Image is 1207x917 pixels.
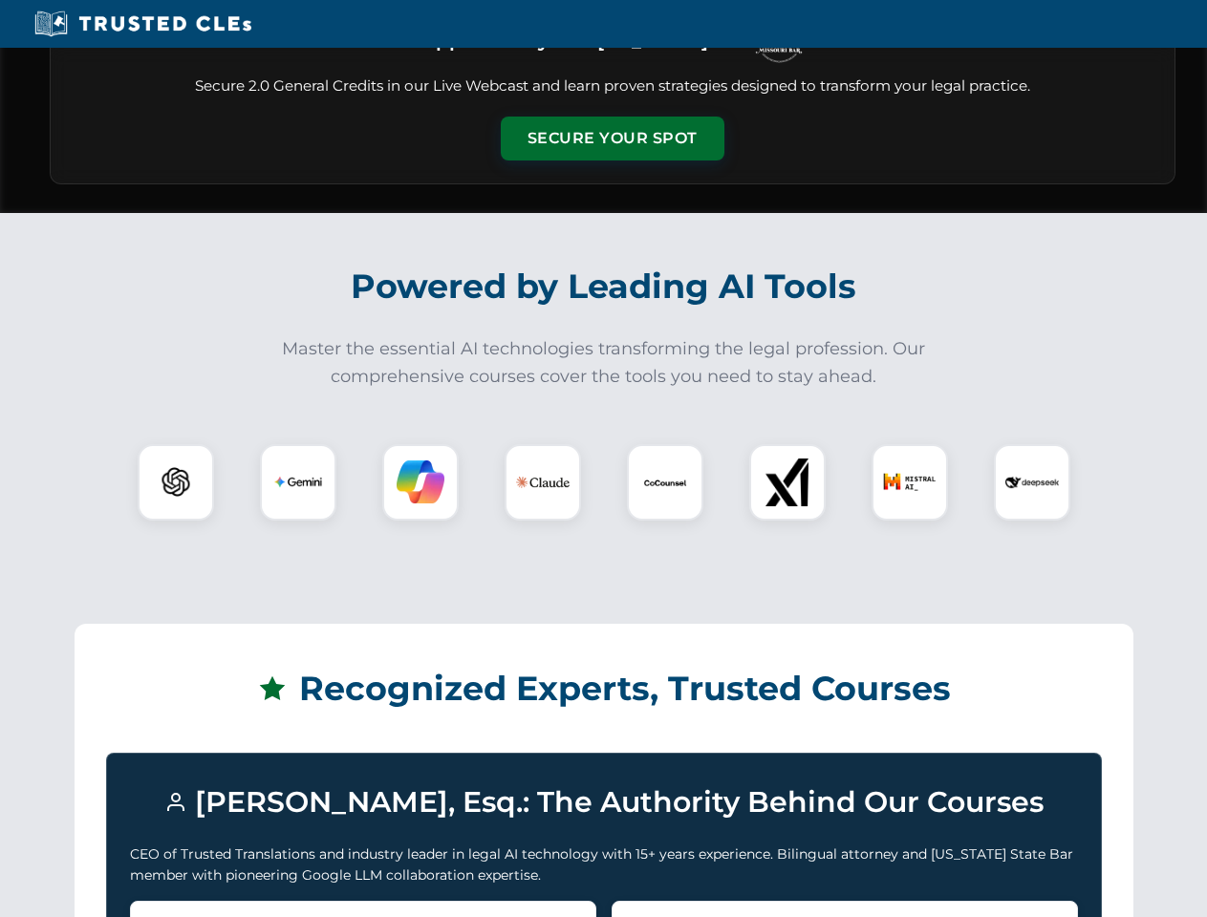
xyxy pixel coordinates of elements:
[382,444,459,521] div: Copilot
[148,455,204,510] img: ChatGPT Logo
[627,444,703,521] div: CoCounsel
[501,117,724,160] button: Secure Your Spot
[130,843,1078,886] p: CEO of Trusted Translations and industry leader in legal AI technology with 15+ years experience....
[260,444,336,521] div: Gemini
[1005,456,1059,509] img: DeepSeek Logo
[872,444,948,521] div: Mistral AI
[764,458,811,506] img: xAI Logo
[397,458,444,506] img: Copilot Logo
[138,444,214,521] div: ChatGPT
[29,10,257,38] img: Trusted CLEs
[106,655,1102,722] h2: Recognized Experts, Trusted Courses
[505,444,581,521] div: Claude
[516,456,570,509] img: Claude Logo
[994,444,1070,521] div: DeepSeek
[269,335,938,391] p: Master the essential AI technologies transforming the legal profession. Our comprehensive courses...
[883,456,937,509] img: Mistral AI Logo
[641,458,689,506] img: CoCounsel Logo
[749,444,826,521] div: xAI
[74,75,1152,97] p: Secure 2.0 General Credits in our Live Webcast and learn proven strategies designed to transform ...
[274,458,322,506] img: Gemini Logo
[75,253,1133,320] h2: Powered by Leading AI Tools
[130,777,1078,828] h3: [PERSON_NAME], Esq.: The Authority Behind Our Courses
